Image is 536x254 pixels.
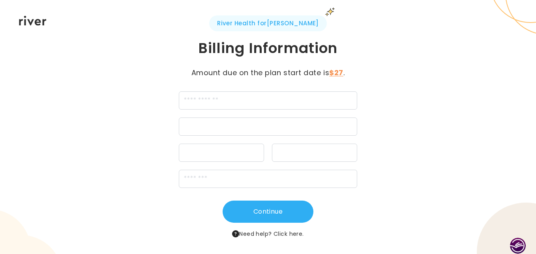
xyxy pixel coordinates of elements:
[184,150,259,157] iframe: Secure expiration date input frame
[209,15,327,31] span: River Health for [PERSON_NAME]
[184,123,352,131] iframe: Secure card number input frame
[179,170,358,188] input: zipCode
[274,229,304,239] button: Click here.
[223,201,313,223] button: Continue
[277,150,352,157] iframe: Secure CVC input frame
[141,39,396,58] h1: Billing Information
[179,91,358,110] input: cardName
[232,229,304,239] span: Need help?
[329,68,343,78] strong: $27
[179,67,357,78] p: Amount due on the plan start date is .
